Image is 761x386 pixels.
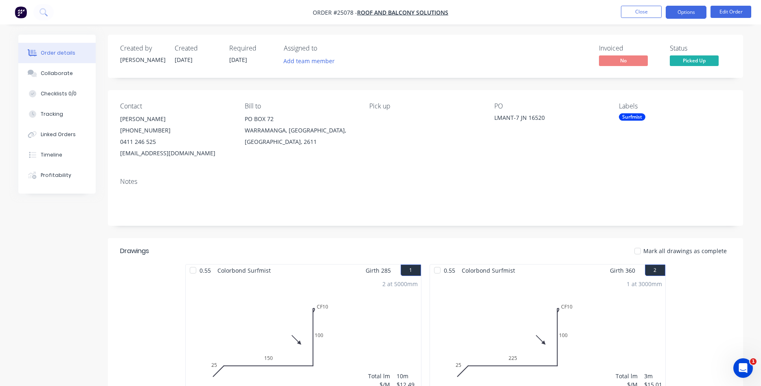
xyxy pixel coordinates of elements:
[41,172,71,179] div: Profitability
[120,148,232,159] div: [EMAIL_ADDRESS][DOMAIN_NAME]
[369,102,481,110] div: Pick up
[120,125,232,136] div: [PHONE_NUMBER]
[644,372,662,380] div: 3m
[619,102,730,110] div: Labels
[711,6,751,18] button: Edit Order
[621,6,662,18] button: Close
[284,44,365,52] div: Assigned to
[670,44,731,52] div: Status
[245,113,356,148] div: PO BOX 72WARRAMANGA, [GEOGRAPHIC_DATA], [GEOGRAPHIC_DATA], 2611
[643,247,727,255] span: Mark all drawings as complete
[229,44,274,52] div: Required
[18,43,96,63] button: Order details
[196,265,214,276] span: 0.55
[120,178,731,185] div: Notes
[616,372,638,380] div: Total lm
[245,113,356,125] div: PO BOX 72
[175,44,219,52] div: Created
[284,55,339,66] button: Add team member
[229,56,247,64] span: [DATE]
[599,55,648,66] span: No
[494,102,606,110] div: PO
[458,265,518,276] span: Colorbond Surfmist
[357,9,448,16] a: ROOF AND BALCONY SOLUTIONS
[41,131,76,138] div: Linked Orders
[733,358,753,378] iframe: Intercom live chat
[610,265,635,276] span: Girth 360
[120,113,232,159] div: [PERSON_NAME][PHONE_NUMBER]0411 246 525[EMAIL_ADDRESS][DOMAIN_NAME]
[245,125,356,148] div: WARRAMANGA, [GEOGRAPHIC_DATA], [GEOGRAPHIC_DATA], 2611
[401,265,421,276] button: 1
[619,113,645,121] div: Surfmist
[41,151,62,159] div: Timeline
[41,49,75,57] div: Order details
[120,136,232,148] div: 0411 246 525
[120,113,232,125] div: [PERSON_NAME]
[645,265,665,276] button: 2
[18,104,96,124] button: Tracking
[441,265,458,276] span: 0.55
[397,372,418,380] div: 10m
[15,6,27,18] img: Factory
[120,246,149,256] div: Drawings
[120,44,165,52] div: Created by
[120,55,165,64] div: [PERSON_NAME]
[627,280,662,288] div: 1 at 3000mm
[494,113,596,125] div: LMANT-7 JN 16520
[750,358,757,365] span: 1
[279,55,339,66] button: Add team member
[666,6,706,19] button: Options
[41,110,63,118] div: Tracking
[670,55,719,66] span: Picked Up
[245,102,356,110] div: Bill to
[18,63,96,84] button: Collaborate
[175,56,193,64] span: [DATE]
[18,145,96,165] button: Timeline
[670,55,719,68] button: Picked Up
[382,280,418,288] div: 2 at 5000mm
[18,165,96,185] button: Profitability
[18,84,96,104] button: Checklists 0/0
[41,70,73,77] div: Collaborate
[599,44,660,52] div: Invoiced
[368,372,390,380] div: Total lm
[41,90,77,97] div: Checklists 0/0
[120,102,232,110] div: Contact
[214,265,274,276] span: Colorbond Surfmist
[366,265,391,276] span: Girth 285
[313,9,357,16] span: Order #25078 -
[18,124,96,145] button: Linked Orders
